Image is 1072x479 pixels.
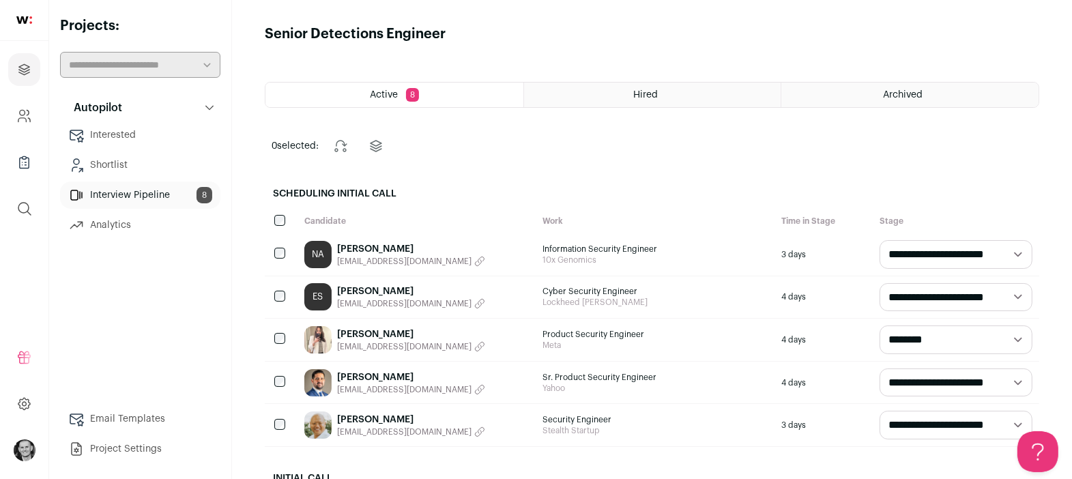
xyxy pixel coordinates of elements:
span: 0 [272,141,277,151]
button: [EMAIL_ADDRESS][DOMAIN_NAME] [337,384,485,395]
span: Security Engineer [543,414,768,425]
div: 3 days [774,233,873,276]
a: [PERSON_NAME] [337,285,485,298]
img: 37945a30b0f6008312a7cf9e781c03a0bc19e42f6e9b1f9307013c7dde5c53e5.jpg [304,326,332,353]
span: [EMAIL_ADDRESS][DOMAIN_NAME] [337,341,472,352]
span: 8 [406,88,419,102]
span: Product Security Engineer [543,329,768,340]
div: Stage [873,209,1039,233]
span: Information Security Engineer [543,244,768,255]
a: ES [304,283,332,310]
a: Company Lists [8,146,40,179]
button: Autopilot [60,94,220,121]
button: [EMAIL_ADDRESS][DOMAIN_NAME] [337,426,485,437]
div: 4 days [774,276,873,319]
img: 564c8f7cb8ef1167a75c7313a10c8664c98ff65fca9d6de45dfdb464ced24cf0.jpg [304,411,332,439]
span: [EMAIL_ADDRESS][DOMAIN_NAME] [337,256,472,267]
a: Analytics [60,212,220,239]
img: wellfound-shorthand-0d5821cbd27db2630d0214b213865d53afaa358527fdda9d0ea32b1df1b89c2c.svg [16,16,32,24]
a: [PERSON_NAME] [337,242,485,256]
h1: Senior Detections Engineer [265,25,446,44]
a: Email Templates [60,405,220,433]
img: 1798315-medium_jpg [14,439,35,461]
span: 10x Genomics [543,255,768,265]
a: Interested [60,121,220,149]
span: Archived [884,90,923,100]
button: [EMAIL_ADDRESS][DOMAIN_NAME] [337,298,485,309]
button: Change stage [324,130,357,162]
button: [EMAIL_ADDRESS][DOMAIN_NAME] [337,341,485,352]
span: selected: [272,139,319,153]
a: [PERSON_NAME] [337,371,485,384]
a: [PERSON_NAME] [337,413,485,426]
span: Lockheed [PERSON_NAME] [543,297,768,308]
button: Open dropdown [14,439,35,461]
a: Interview Pipeline8 [60,182,220,209]
h2: Scheduling Initial Call [265,179,1039,209]
a: Projects [8,53,40,86]
a: Hired [524,83,781,107]
p: Autopilot [66,100,122,116]
iframe: Help Scout Beacon - Open [1017,431,1058,472]
a: NA [304,241,332,268]
span: 8 [197,187,212,203]
div: Work [536,209,775,233]
a: Company and ATS Settings [8,100,40,132]
span: [EMAIL_ADDRESS][DOMAIN_NAME] [337,384,472,395]
span: [EMAIL_ADDRESS][DOMAIN_NAME] [337,298,472,309]
span: Active [370,90,398,100]
img: 0b71065905da5aece2e4fa6df1838c4c8b1f4cc432db2d3b7f68302a048250a1.jpg [304,369,332,396]
span: Hired [633,90,658,100]
span: Meta [543,340,768,351]
div: Candidate [298,209,536,233]
a: Project Settings [60,435,220,463]
span: Yahoo [543,383,768,394]
a: Shortlist [60,151,220,179]
span: [EMAIL_ADDRESS][DOMAIN_NAME] [337,426,472,437]
span: Stealth Startup [543,425,768,436]
div: 4 days [774,319,873,361]
span: Sr. Product Security Engineer [543,372,768,383]
h2: Projects: [60,16,220,35]
div: Time in Stage [774,209,873,233]
a: [PERSON_NAME] [337,328,485,341]
button: [EMAIL_ADDRESS][DOMAIN_NAME] [337,256,485,267]
span: Cyber Security Engineer [543,286,768,297]
div: 4 days [774,362,873,404]
div: 3 days [774,404,873,446]
a: Archived [781,83,1039,107]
